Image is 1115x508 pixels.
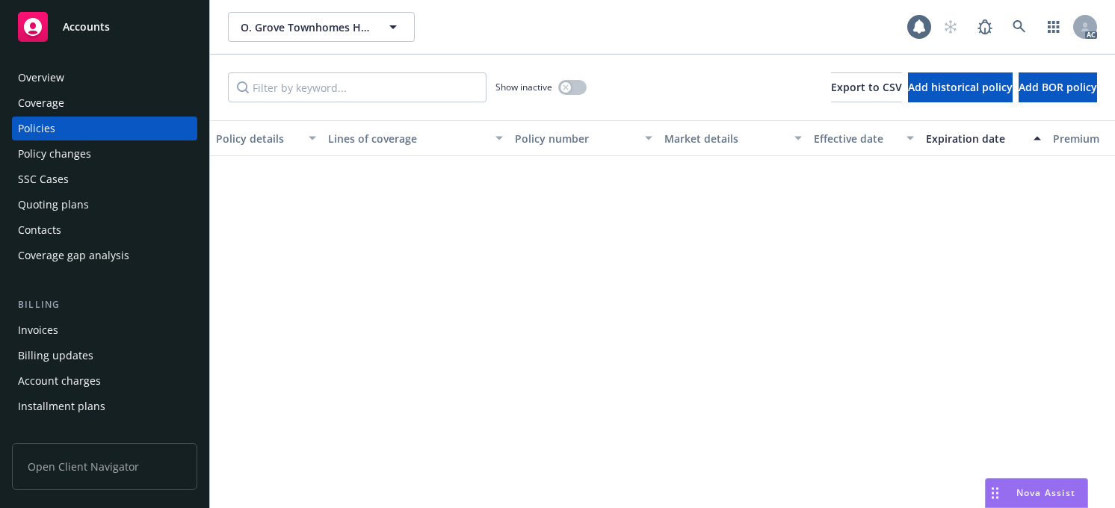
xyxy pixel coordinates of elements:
button: Effective date [808,120,920,156]
span: Accounts [63,21,110,33]
a: Report a Bug [970,12,1000,42]
a: Billing updates [12,344,197,368]
a: Installment plans [12,394,197,418]
div: Invoices [18,318,58,342]
button: O. Grove Townhomes Homeowners Association [228,12,415,42]
a: Quoting plans [12,193,197,217]
button: Expiration date [920,120,1047,156]
div: Coverage [18,91,64,115]
div: Billing [12,297,197,312]
span: Export to CSV [831,80,902,94]
div: Billing updates [18,344,93,368]
div: Drag to move [986,479,1004,507]
div: Effective date [814,131,898,146]
a: Accounts [12,6,197,48]
button: Export to CSV [831,72,902,102]
div: Market details [664,131,785,146]
button: Nova Assist [985,478,1088,508]
button: Policy number [509,120,658,156]
div: Contacts [18,218,61,242]
div: Premium [1053,131,1114,146]
div: Quoting plans [18,193,89,217]
div: Policy changes [18,142,91,166]
button: Market details [658,120,808,156]
span: O. Grove Townhomes Homeowners Association [241,19,370,35]
a: Invoices [12,318,197,342]
a: Start snowing [936,12,966,42]
a: Contacts [12,218,197,242]
span: Add BOR policy [1019,80,1097,94]
a: Switch app [1039,12,1069,42]
a: Overview [12,66,197,90]
div: Policies [18,117,55,140]
span: Nova Assist [1016,486,1075,499]
div: SSC Cases [18,167,69,191]
div: Expiration date [926,131,1025,146]
span: Show inactive [495,81,552,93]
a: Account charges [12,369,197,393]
a: Policies [12,117,197,140]
span: Add historical policy [908,80,1013,94]
div: Account charges [18,369,101,393]
div: Coverage gap analysis [18,244,129,267]
div: Overview [18,66,64,90]
div: Policy number [515,131,636,146]
a: Policy changes [12,142,197,166]
div: Installment plans [18,394,105,418]
div: Policy details [216,131,300,146]
a: Search [1004,12,1034,42]
input: Filter by keyword... [228,72,487,102]
button: Lines of coverage [322,120,509,156]
div: Lines of coverage [328,131,487,146]
span: Open Client Navigator [12,443,197,490]
a: Coverage gap analysis [12,244,197,267]
button: Policy details [210,120,322,156]
a: Coverage [12,91,197,115]
button: Add BOR policy [1019,72,1097,102]
a: SSC Cases [12,167,197,191]
button: Add historical policy [908,72,1013,102]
